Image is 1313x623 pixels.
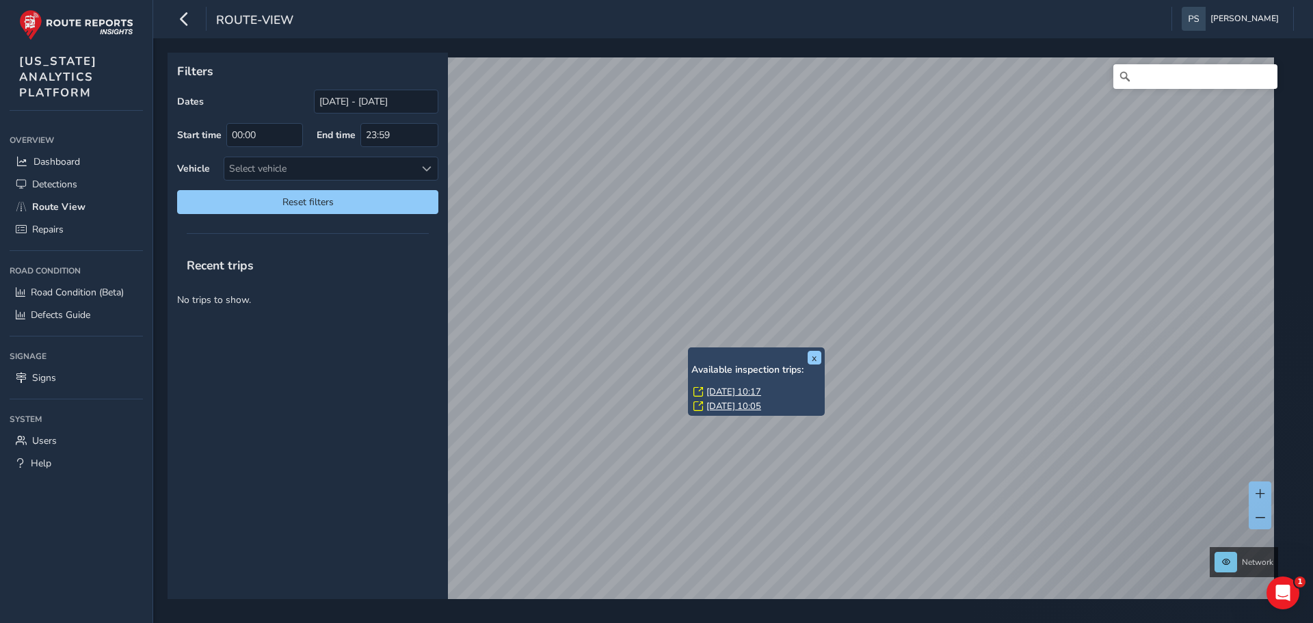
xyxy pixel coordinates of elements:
[177,62,438,80] p: Filters
[10,452,143,475] a: Help
[34,155,80,168] span: Dashboard
[10,429,143,452] a: Users
[31,308,90,321] span: Defects Guide
[224,157,415,180] div: Select vehicle
[177,95,204,108] label: Dates
[10,218,143,241] a: Repairs
[19,10,133,40] img: rr logo
[177,162,210,175] label: Vehicle
[32,371,56,384] span: Signs
[10,261,143,281] div: Road Condition
[1210,7,1279,31] span: [PERSON_NAME]
[32,434,57,447] span: Users
[1295,576,1305,587] span: 1
[706,386,761,398] a: [DATE] 10:17
[32,223,64,236] span: Repairs
[10,367,143,389] a: Signs
[1113,64,1277,89] input: Search
[32,200,85,213] span: Route View
[1182,7,1206,31] img: diamond-layout
[172,57,1274,615] canvas: Map
[10,346,143,367] div: Signage
[10,130,143,150] div: Overview
[19,53,97,101] span: [US_STATE] ANALYTICS PLATFORM
[31,286,124,299] span: Road Condition (Beta)
[187,196,428,209] span: Reset filters
[177,190,438,214] button: Reset filters
[168,283,448,317] p: No trips to show.
[691,364,821,376] h6: Available inspection trips:
[1242,557,1273,568] span: Network
[808,351,821,364] button: x
[10,173,143,196] a: Detections
[1182,7,1284,31] button: [PERSON_NAME]
[32,178,77,191] span: Detections
[177,129,222,142] label: Start time
[10,409,143,429] div: System
[177,248,263,283] span: Recent trips
[10,304,143,326] a: Defects Guide
[10,196,143,218] a: Route View
[10,281,143,304] a: Road Condition (Beta)
[1266,576,1299,609] iframe: Intercom live chat
[31,457,51,470] span: Help
[706,400,761,412] a: [DATE] 10:05
[317,129,356,142] label: End time
[216,12,293,31] span: route-view
[10,150,143,173] a: Dashboard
